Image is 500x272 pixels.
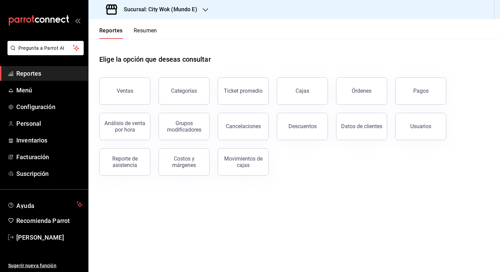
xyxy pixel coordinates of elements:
div: Datos de clientes [341,123,382,130]
div: Ticket promedio [224,88,263,94]
h1: Elige la opción que deseas consultar [99,54,211,64]
div: Pagos [413,88,429,94]
button: Órdenes [336,77,387,105]
div: Cancelaciones [226,123,261,130]
button: Grupos modificadores [159,113,210,140]
div: Reporte de asistencia [104,155,146,168]
span: Configuración [16,102,83,111]
button: Reportes [99,27,123,39]
div: Análisis de venta por hora [104,120,146,133]
span: Sugerir nueva función [8,262,83,269]
div: Órdenes [352,88,371,94]
a: Pregunta a Parrot AI [5,49,84,57]
button: Cajas [277,77,328,105]
div: Cajas [296,88,309,94]
h3: Sucursal: City Wok (Mundo E) [118,5,197,14]
div: Movimientos de cajas [222,155,264,168]
div: Grupos modificadores [163,120,205,133]
button: Ticket promedio [218,77,269,105]
button: Categorías [159,77,210,105]
span: Ayuda [16,200,74,209]
button: Costos y márgenes [159,148,210,176]
span: Pregunta a Parrot AI [18,45,73,52]
button: Movimientos de cajas [218,148,269,176]
button: Descuentos [277,113,328,140]
button: Cancelaciones [218,113,269,140]
span: [PERSON_NAME] [16,233,83,242]
span: Recomienda Parrot [16,216,83,225]
div: Usuarios [410,123,431,130]
span: Personal [16,119,83,128]
button: Pagos [395,77,446,105]
div: Categorías [171,88,197,94]
button: open_drawer_menu [75,18,80,23]
div: navigation tabs [99,27,157,39]
button: Pregunta a Parrot AI [7,41,84,55]
button: Datos de clientes [336,113,387,140]
span: Suscripción [16,169,83,178]
span: Inventarios [16,136,83,145]
button: Ventas [99,77,150,105]
button: Reporte de asistencia [99,148,150,176]
button: Usuarios [395,113,446,140]
span: Facturación [16,152,83,162]
button: Resumen [134,27,157,39]
span: Menú [16,86,83,95]
span: Reportes [16,69,83,78]
div: Costos y márgenes [163,155,205,168]
button: Análisis de venta por hora [99,113,150,140]
div: Ventas [117,88,133,94]
div: Descuentos [288,123,317,130]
